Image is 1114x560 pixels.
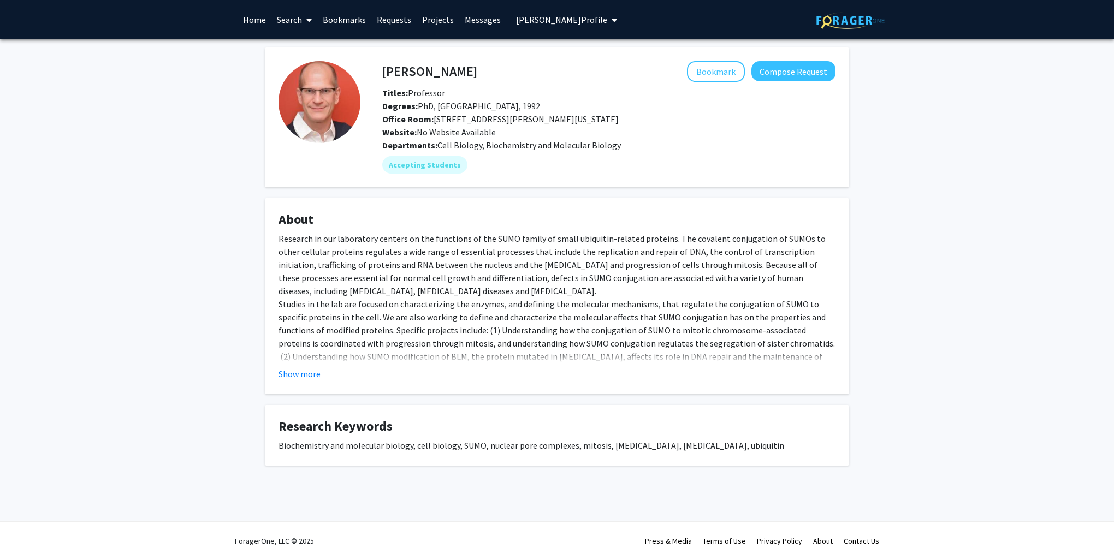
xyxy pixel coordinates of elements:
b: Departments: [382,140,437,151]
span: Cell Biology, Biochemistry and Molecular Biology [437,140,621,151]
b: Website: [382,127,417,138]
span: [STREET_ADDRESS][PERSON_NAME][US_STATE] [382,114,619,124]
button: Compose Request to Michael Matunis [751,61,835,81]
a: Requests [371,1,417,39]
a: Press & Media [645,536,692,546]
span: [PERSON_NAME] Profile [516,14,607,25]
span: PhD, [GEOGRAPHIC_DATA], 1992 [382,100,540,111]
button: Add Michael Matunis to Bookmarks [687,61,745,82]
h4: About [278,212,835,228]
a: Projects [417,1,459,39]
button: Show more [278,367,321,380]
mat-chip: Accepting Students [382,156,467,174]
img: ForagerOne Logo [816,12,885,29]
h4: [PERSON_NAME] [382,61,477,81]
a: About [813,536,833,546]
a: Privacy Policy [757,536,802,546]
b: Degrees: [382,100,418,111]
div: Biochemistry and molecular biology, cell biology, SUMO, nuclear pore complexes, mitosis, [MEDICAL... [278,439,835,452]
a: Contact Us [844,536,879,546]
a: Home [238,1,271,39]
span: Professor [382,87,445,98]
b: Titles: [382,87,408,98]
img: Profile Picture [278,61,360,143]
a: Bookmarks [317,1,371,39]
span: No Website Available [382,127,496,138]
a: Messages [459,1,506,39]
b: Office Room: [382,114,434,124]
h4: Research Keywords [278,419,835,434]
a: Search [271,1,317,39]
a: Terms of Use [703,536,746,546]
div: Research in our laboratory centers on the functions of the SUMO family of small ubiquitin-related... [278,232,835,415]
div: ForagerOne, LLC © 2025 [235,522,314,560]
